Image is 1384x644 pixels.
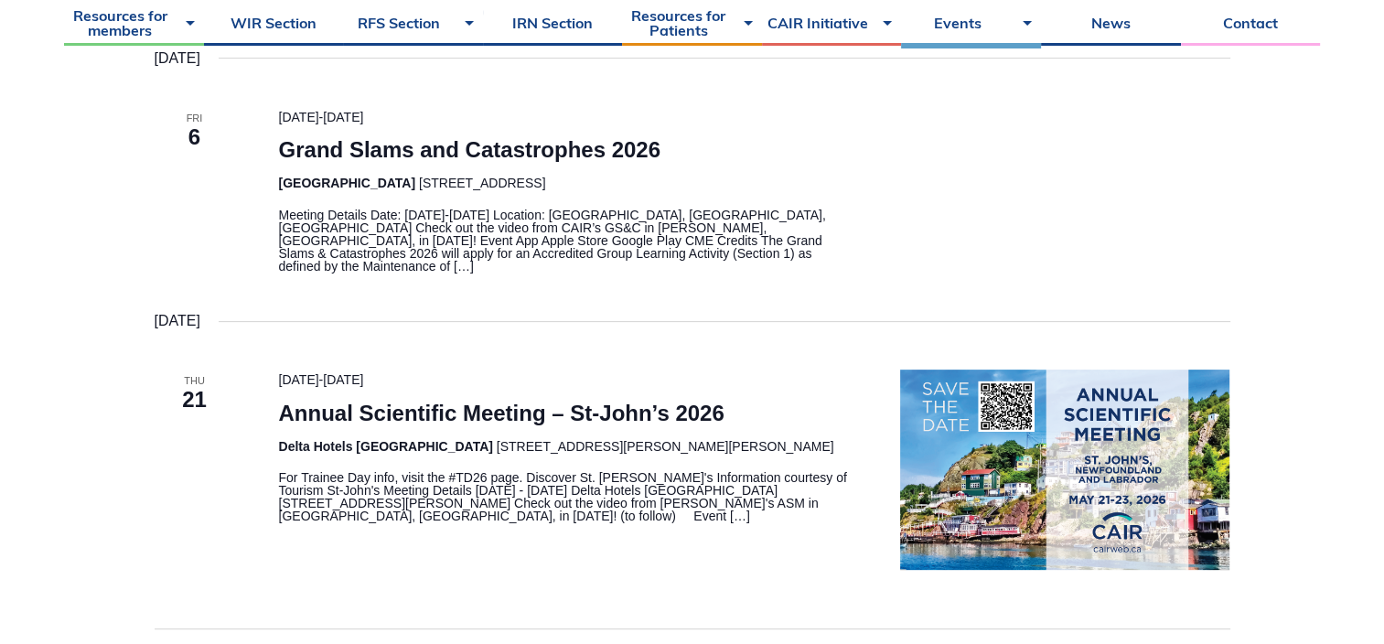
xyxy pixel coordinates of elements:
[278,471,856,522] p: For Trainee Day info, visit the #TD26 page. Discover St. [PERSON_NAME]'s Information courtesy of ...
[497,439,834,454] span: [STREET_ADDRESS][PERSON_NAME][PERSON_NAME]
[278,209,856,273] p: Meeting Details Date: [DATE]-[DATE] Location: [GEOGRAPHIC_DATA], [GEOGRAPHIC_DATA], [GEOGRAPHIC_D...
[155,122,235,153] span: 6
[278,110,363,124] time: -
[155,47,200,70] time: [DATE]
[278,137,660,163] a: Grand Slams and Catastrophes 2026
[278,176,415,190] span: [GEOGRAPHIC_DATA]
[155,309,200,333] time: [DATE]
[278,439,492,454] span: Delta Hotels [GEOGRAPHIC_DATA]
[278,401,724,426] a: Annual Scientific Meeting – St-John’s 2026
[155,373,235,389] span: Thu
[278,372,318,387] span: [DATE]
[900,370,1229,570] img: Capture d’écran 2025-06-06 150827
[278,372,363,387] time: -
[278,110,318,124] span: [DATE]
[155,111,235,126] span: Fri
[323,110,363,124] span: [DATE]
[419,176,545,190] span: [STREET_ADDRESS]
[155,384,235,415] span: 21
[323,372,363,387] span: [DATE]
